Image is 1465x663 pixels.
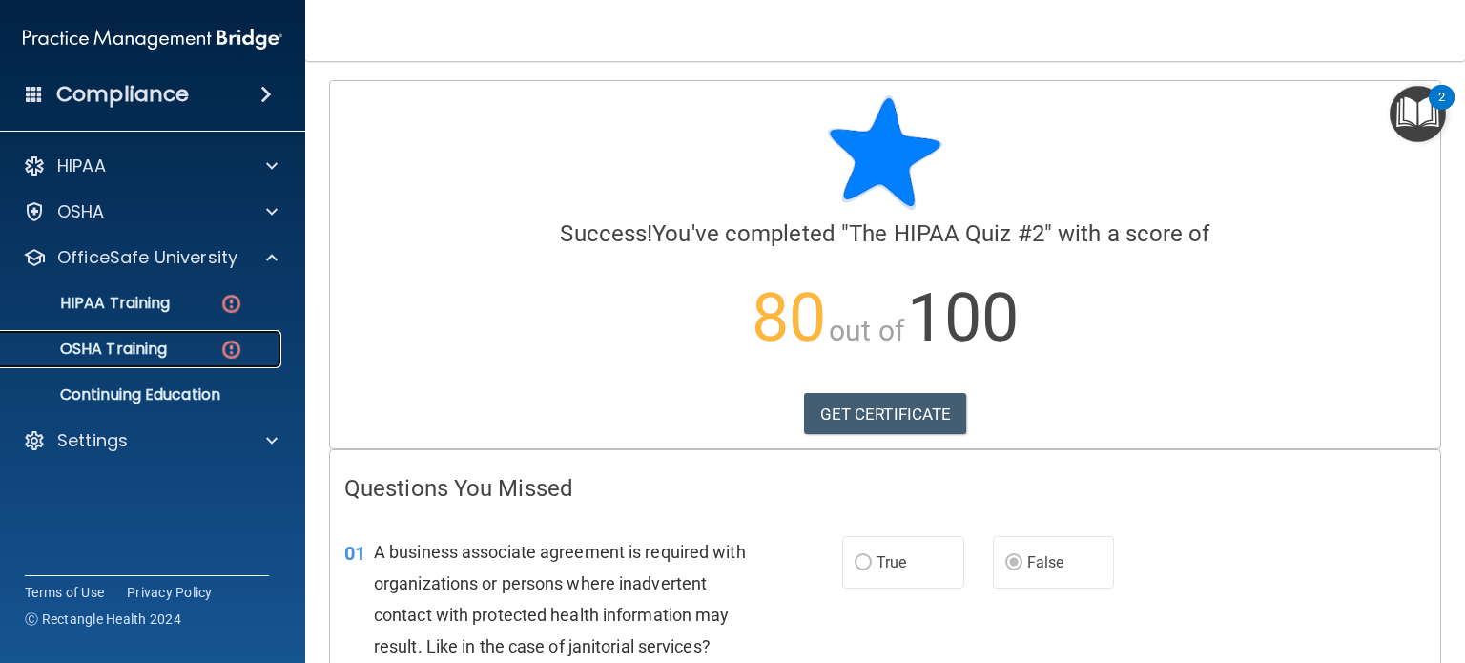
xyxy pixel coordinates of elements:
[752,279,826,357] span: 80
[829,314,904,347] span: out of
[344,221,1426,246] h4: You've completed " " with a score of
[560,220,652,247] span: Success!
[12,385,273,404] p: Continuing Education
[219,338,243,362] img: danger-circle.6113f641.png
[219,292,243,316] img: danger-circle.6113f641.png
[849,220,1044,247] span: The HIPAA Quiz #2
[374,542,746,657] span: A business associate agreement is required with organizations or persons where inadvertent contac...
[12,340,167,359] p: OSHA Training
[1370,531,1442,604] iframe: Drift Widget Chat Controller
[23,200,278,223] a: OSHA
[25,583,104,602] a: Terms of Use
[25,610,181,629] span: Ⓒ Rectangle Health 2024
[23,155,278,177] a: HIPAA
[828,95,942,210] img: blue-star-rounded.9d042014.png
[855,556,872,570] input: True
[1027,553,1064,571] span: False
[23,20,282,58] img: PMB logo
[1390,86,1446,142] button: Open Resource Center, 2 new notifications
[56,81,189,108] h4: Compliance
[127,583,213,602] a: Privacy Policy
[344,476,1426,501] h4: Questions You Missed
[57,246,237,269] p: OfficeSafe University
[57,429,128,452] p: Settings
[57,155,106,177] p: HIPAA
[12,294,170,313] p: HIPAA Training
[877,553,906,571] span: True
[804,393,967,435] a: GET CERTIFICATE
[907,279,1019,357] span: 100
[344,542,365,565] span: 01
[57,200,105,223] p: OSHA
[1438,97,1445,122] div: 2
[23,246,278,269] a: OfficeSafe University
[23,429,278,452] a: Settings
[1005,556,1022,570] input: False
